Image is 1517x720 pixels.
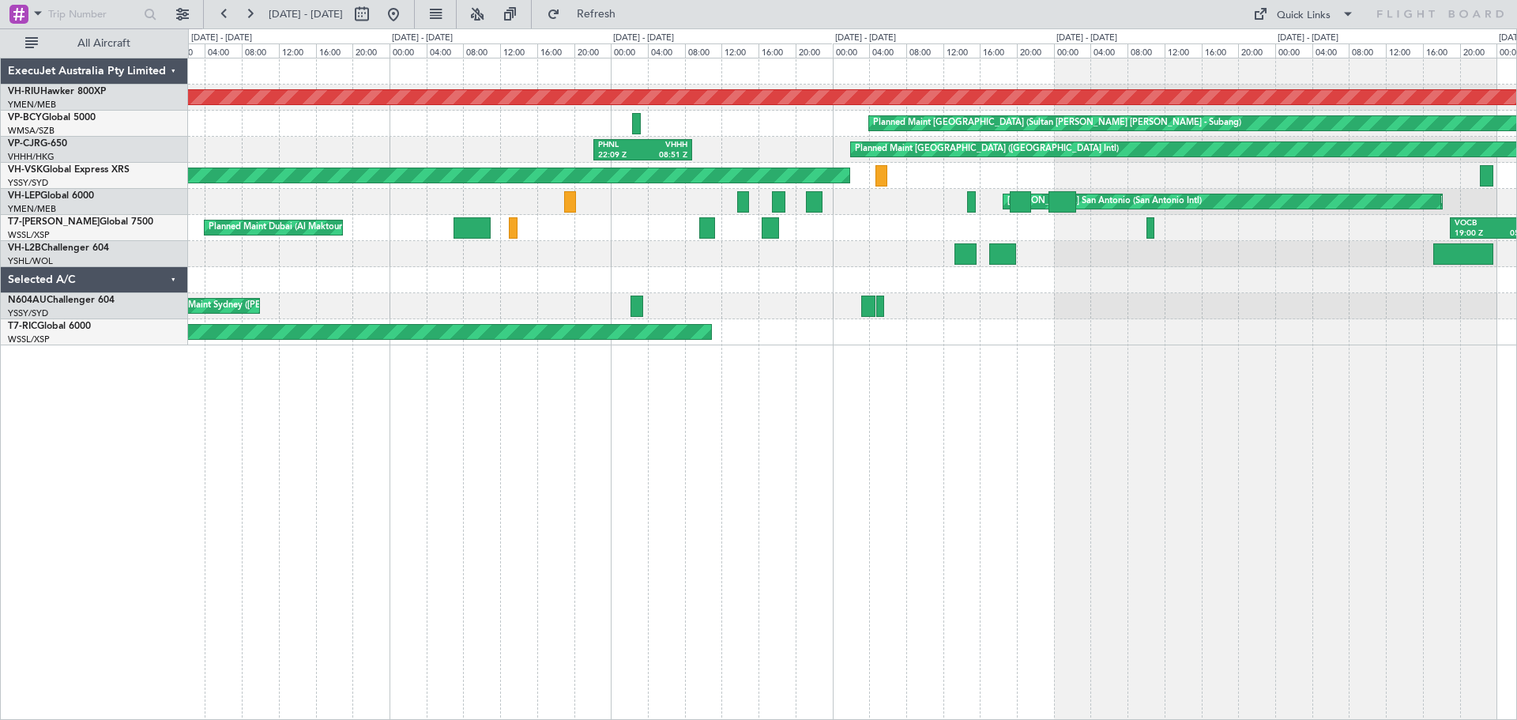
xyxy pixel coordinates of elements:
div: Planned Maint Sydney ([PERSON_NAME] Intl) [153,294,337,318]
div: 20:00 [796,43,833,58]
div: 20:00 [1238,43,1275,58]
div: 16:00 [1202,43,1239,58]
span: VP-BCY [8,113,42,123]
div: [PERSON_NAME] San Antonio (San Antonio Intl) [1007,190,1202,213]
div: 16:00 [316,43,353,58]
div: 20:00 [352,43,390,58]
div: 12:00 [1386,43,1423,58]
a: T7-RICGlobal 6000 [8,322,91,331]
a: VH-L2BChallenger 604 [8,243,109,253]
a: YSSY/SYD [8,307,48,319]
div: 04:00 [869,43,906,58]
span: VP-CJR [8,139,40,149]
div: 12:00 [279,43,316,58]
div: VOCB [1455,218,1496,229]
span: All Aircraft [41,38,167,49]
div: 16:00 [980,43,1017,58]
div: 08:51 Z [642,150,687,161]
a: VH-RIUHawker 800XP [8,87,106,96]
div: 04:00 [427,43,464,58]
div: Quick Links [1277,8,1331,24]
div: [DATE] - [DATE] [1278,32,1338,45]
a: WSSL/XSP [8,334,50,345]
div: 00:00 [1054,43,1091,58]
a: VP-BCYGlobal 5000 [8,113,96,123]
a: VHHH/HKG [8,151,55,163]
a: YMEN/MEB [8,203,56,215]
div: [DATE] - [DATE] [835,32,896,45]
div: PHNL [598,140,643,151]
span: VH-VSK [8,165,43,175]
a: VH-LEPGlobal 6000 [8,191,94,201]
div: 20:00 [574,43,612,58]
div: 08:00 [242,43,279,58]
div: Planned Maint Dubai (Al Maktoum Intl) [209,216,364,239]
span: [DATE] - [DATE] [269,7,343,21]
span: VH-RIU [8,87,40,96]
div: 00:00 [833,43,870,58]
a: VH-VSKGlobal Express XRS [8,165,130,175]
div: 12:00 [943,43,981,58]
div: 22:09 Z [598,150,643,161]
button: Quick Links [1245,2,1362,27]
div: [DATE] - [DATE] [1056,32,1117,45]
button: All Aircraft [17,31,171,56]
a: YMEN/MEB [8,99,56,111]
a: VP-CJRG-650 [8,139,67,149]
div: 00:00 [390,43,427,58]
button: Refresh [540,2,634,27]
div: 04:00 [1312,43,1349,58]
div: 12:00 [1165,43,1202,58]
a: YSSY/SYD [8,177,48,189]
div: 08:00 [685,43,722,58]
a: WMSA/SZB [8,125,55,137]
div: 08:00 [1349,43,1386,58]
div: 04:00 [205,43,242,58]
div: [DATE] - [DATE] [613,32,674,45]
div: VHHH [642,140,687,151]
div: Planned Maint [GEOGRAPHIC_DATA] ([GEOGRAPHIC_DATA] Intl) [855,138,1119,161]
div: 08:00 [463,43,500,58]
div: 20:00 [1460,43,1497,58]
div: 08:00 [906,43,943,58]
div: 16:00 [758,43,796,58]
div: 00:00 [611,43,648,58]
div: 20:00 [1017,43,1054,58]
div: 12:00 [721,43,758,58]
span: Refresh [563,9,630,20]
div: 00:00 [1275,43,1312,58]
div: [DATE] - [DATE] [392,32,453,45]
a: WSSL/XSP [8,229,50,241]
span: T7-RIC [8,322,37,331]
div: 04:00 [1090,43,1127,58]
span: VH-LEP [8,191,40,201]
div: [DATE] - [DATE] [191,32,252,45]
span: VH-L2B [8,243,41,253]
div: 19:00 Z [1455,228,1496,239]
div: 04:00 [648,43,685,58]
a: T7-[PERSON_NAME]Global 7500 [8,217,153,227]
span: N604AU [8,296,47,305]
a: N604AUChallenger 604 [8,296,115,305]
div: 16:00 [537,43,574,58]
div: 08:00 [1127,43,1165,58]
div: 12:00 [500,43,537,58]
div: Planned Maint [GEOGRAPHIC_DATA] (Sultan [PERSON_NAME] [PERSON_NAME] - Subang) [873,111,1241,135]
span: T7-[PERSON_NAME] [8,217,100,227]
a: YSHL/WOL [8,255,53,267]
input: Trip Number [48,2,139,26]
div: 16:00 [1423,43,1460,58]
